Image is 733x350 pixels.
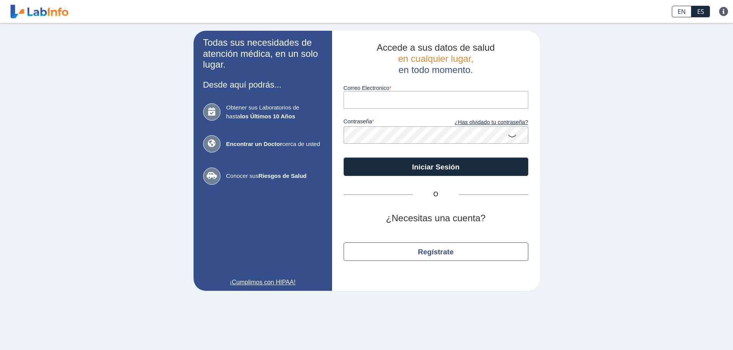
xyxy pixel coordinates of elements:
a: ¿Has olvidado tu contraseña? [436,118,528,127]
h2: ¿Necesitas una cuenta? [344,213,528,224]
span: Conocer sus [226,172,322,181]
h2: Todas sus necesidades de atención médica, en un solo lugar. [203,37,322,70]
a: EN [672,6,691,17]
span: en cualquier lugar, [398,53,473,64]
button: Iniciar Sesión [344,158,528,176]
h3: Desde aquí podrás... [203,80,322,90]
b: Riesgos de Salud [259,173,307,179]
label: contraseña [344,118,436,127]
a: ¡Cumplimos con HIPAA! [203,278,322,287]
span: Obtener sus Laboratorios de hasta [226,103,322,121]
b: los Últimos 10 Años [240,113,295,119]
a: ES [691,6,710,17]
label: Correo Electronico [344,85,528,91]
span: cerca de usted [226,140,322,149]
span: O [413,190,459,199]
b: Encontrar un Doctor [226,141,282,147]
button: Regístrate [344,242,528,261]
span: en todo momento. [399,65,473,75]
span: Accede a sus datos de salud [377,42,495,53]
